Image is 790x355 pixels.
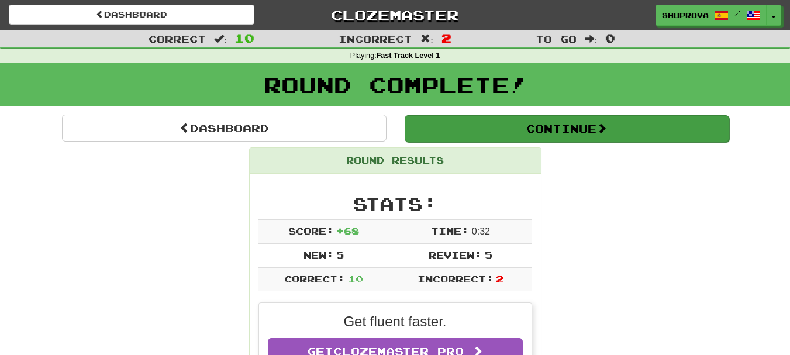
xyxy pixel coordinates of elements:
span: 0 [605,31,615,45]
p: Get fluent faster. [268,312,523,332]
span: New: [303,249,334,260]
span: Score: [288,225,334,236]
h1: Round Complete! [4,73,786,96]
a: Shuprova / [656,5,767,26]
strong: Fast Track Level 1 [377,51,440,60]
span: 5 [485,249,492,260]
span: + 68 [336,225,359,236]
span: : [420,34,433,44]
a: Clozemaster [272,5,518,25]
h2: Stats: [258,194,532,213]
span: 2 [441,31,451,45]
div: Round Results [250,148,541,174]
span: : [214,34,227,44]
a: Dashboard [9,5,254,25]
span: 10 [234,31,254,45]
span: 0 : 32 [472,226,490,236]
span: 10 [348,273,363,284]
span: Correct [149,33,206,44]
a: Dashboard [62,115,387,142]
span: Shuprova [662,10,709,20]
button: Continue [405,115,729,142]
span: : [585,34,598,44]
span: To go [536,33,577,44]
span: Time: [431,225,469,236]
span: Review: [429,249,482,260]
span: / [734,9,740,18]
span: Incorrect [339,33,412,44]
span: Incorrect: [418,273,494,284]
span: 5 [336,249,344,260]
span: 2 [496,273,503,284]
span: Correct: [284,273,345,284]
